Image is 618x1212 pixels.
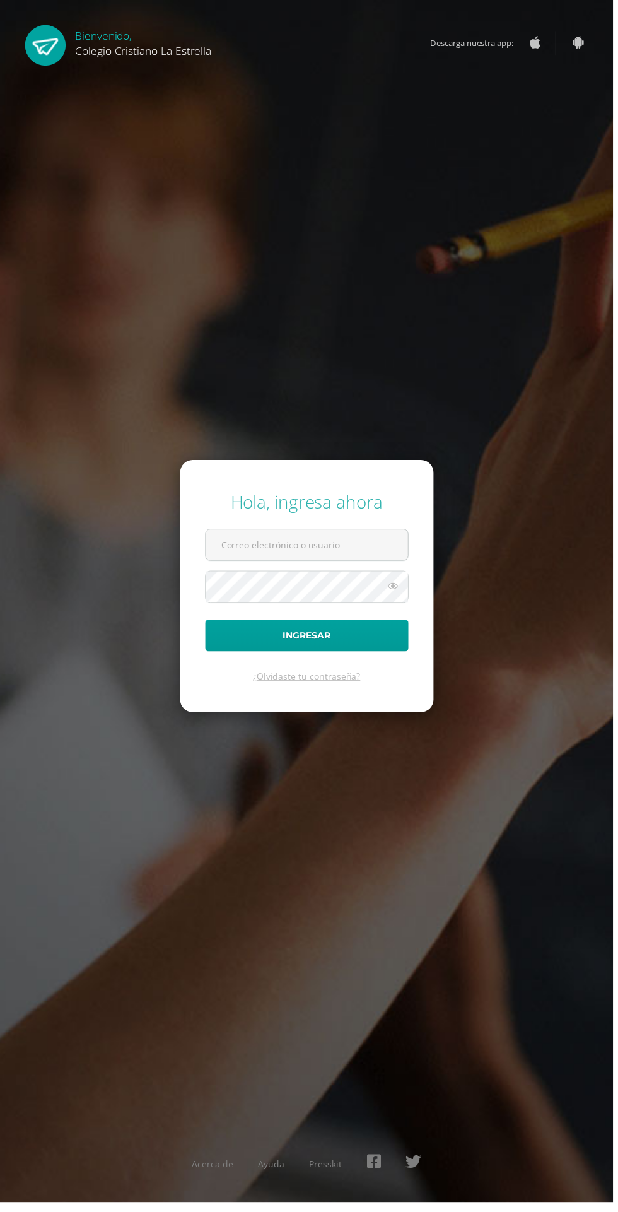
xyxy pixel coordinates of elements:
[434,32,530,56] span: Descarga nuestra app:
[312,1167,345,1179] a: Presskit
[207,534,411,565] input: Correo electrónico o usuario
[207,494,412,518] div: Hola, ingresa ahora
[76,44,213,59] span: Colegio Cristiano La Estrella
[76,25,213,59] div: Bienvenido,
[194,1167,235,1179] a: Acerca de
[255,676,363,688] a: ¿Olvidaste tu contraseña?
[207,625,412,657] button: Ingresar
[260,1167,287,1179] a: Ayuda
